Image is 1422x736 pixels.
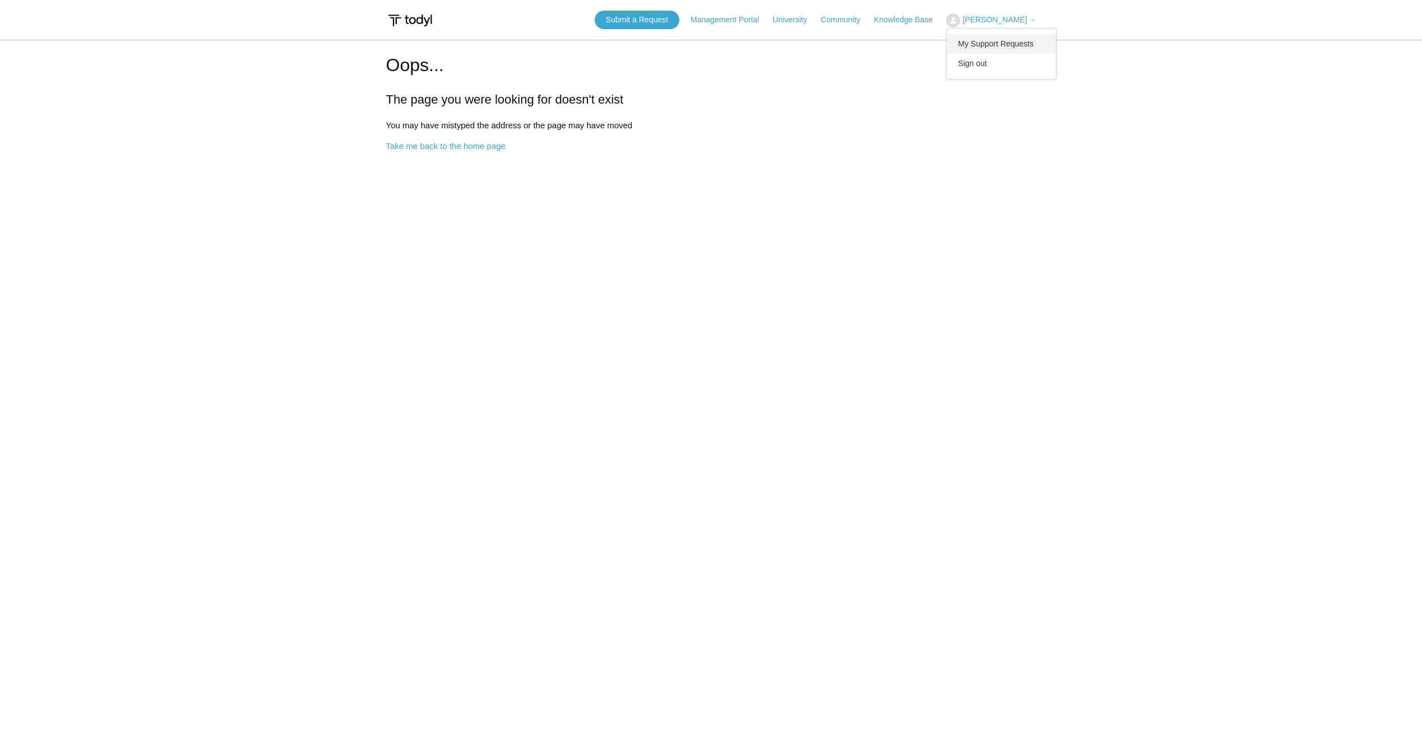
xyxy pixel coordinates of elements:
p: You may have mistyped the address or the page may have moved [386,119,1036,132]
h1: Oops... [386,52,1036,78]
a: Management Portal [691,14,770,26]
img: Todyl Support Center Help Center home page [386,10,434,31]
a: Community [821,14,872,26]
h2: The page you were looking for doesn't exist [386,90,1036,109]
a: Sign out [947,54,1056,73]
a: Take me back to the home page [386,141,506,151]
a: My Support Requests [947,34,1056,54]
span: [PERSON_NAME] [962,15,1027,24]
a: University [772,14,818,26]
a: Knowledge Base [874,14,944,26]
button: [PERSON_NAME] [946,13,1036,27]
a: Submit a Request [595,11,679,29]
